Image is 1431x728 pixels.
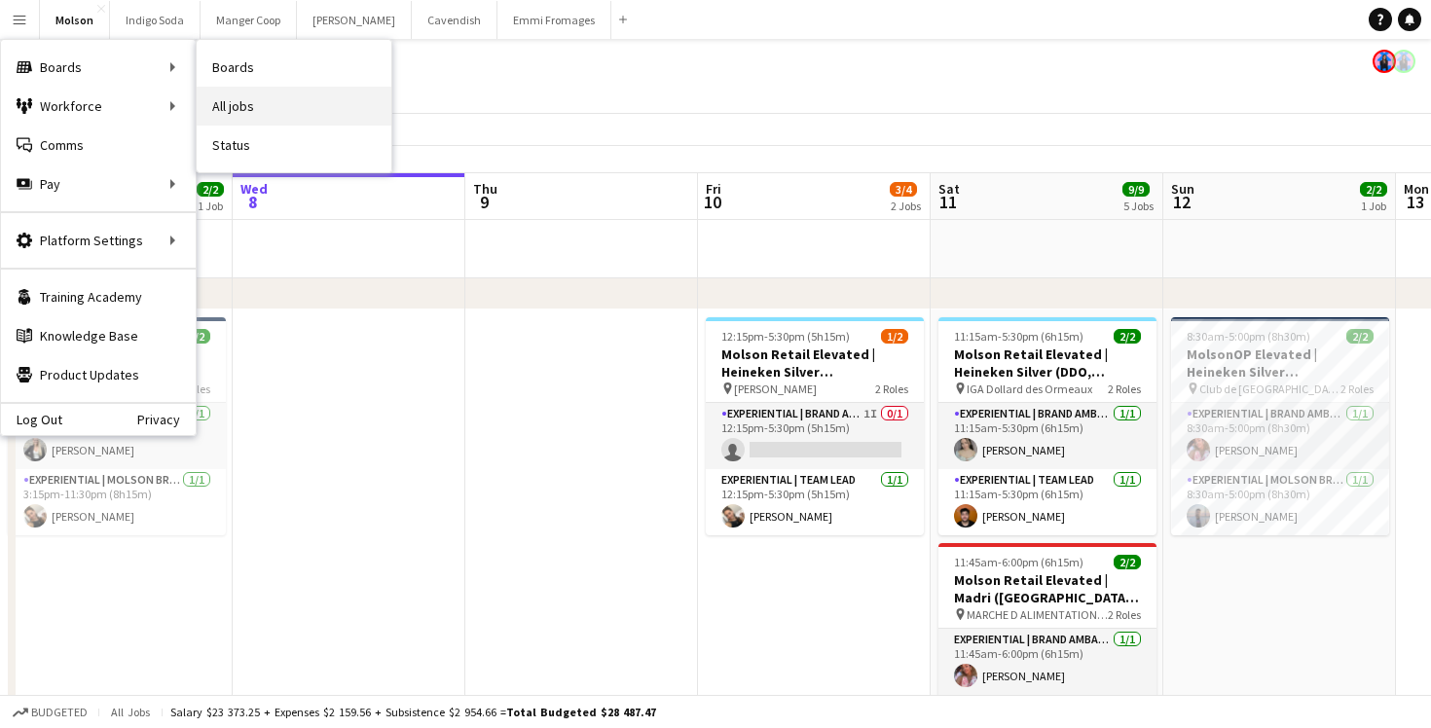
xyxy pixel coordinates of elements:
div: 1 Job [198,199,223,213]
a: Product Updates [1,355,196,394]
span: 3/4 [890,182,917,197]
button: Manger Coop [201,1,297,39]
a: Status [197,126,391,164]
a: Training Academy [1,277,196,316]
h3: Molson Retail Elevated | Heineken Silver (DDO, [GEOGRAPHIC_DATA]) [938,346,1156,381]
span: All jobs [107,705,154,719]
span: [PERSON_NAME] [734,382,817,396]
span: IGA Dollard des Ormeaux [967,382,1092,396]
h3: Molson Retail Elevated | Madri ([GEOGRAPHIC_DATA], [GEOGRAPHIC_DATA]) [938,571,1156,606]
h3: MolsonOP Elevated | Heineken Silver ([GEOGRAPHIC_DATA][PERSON_NAME], [GEOGRAPHIC_DATA]) [1171,346,1389,381]
span: Sun [1171,180,1194,198]
span: 11:15am-5:30pm (6h15m) [954,329,1083,344]
button: Cavendish [412,1,497,39]
app-card-role: Experiential | Molson Brand Specialist1/13:15pm-11:30pm (8h15m)[PERSON_NAME] [8,469,226,535]
a: All jobs [197,87,391,126]
span: 8:30am-5:00pm (8h30m) [1187,329,1310,344]
button: Emmi Fromages [497,1,611,39]
span: 1/2 [881,329,908,344]
span: 9/9 [1122,182,1150,197]
span: Budgeted [31,706,88,719]
span: MARCHE D ALIMENTATION BECK INC [967,607,1108,622]
app-job-card: 11:15am-5:30pm (6h15m)2/2Molson Retail Elevated | Heineken Silver (DDO, [GEOGRAPHIC_DATA]) IGA Do... [938,317,1156,535]
button: [PERSON_NAME] [297,1,412,39]
button: Budgeted [10,702,91,723]
app-user-avatar: Laurence Pare [1373,50,1396,73]
app-card-role: Experiential | Brand Ambassador1/111:45am-6:00pm (6h15m)[PERSON_NAME] [938,629,1156,695]
span: 2 Roles [875,382,908,396]
div: 5 Jobs [1123,199,1154,213]
a: Boards [197,48,391,87]
span: 2/2 [1346,329,1374,344]
app-user-avatar: Laurence Pare [1392,50,1415,73]
span: Thu [473,180,497,198]
span: Sat [938,180,960,198]
span: 2/2 [1114,555,1141,569]
div: Workforce [1,87,196,126]
span: Wed [240,180,268,198]
span: 8 [238,191,268,213]
div: 1 Job [1361,199,1386,213]
span: 2 Roles [1340,382,1374,396]
span: 2/2 [1114,329,1141,344]
a: Log Out [1,412,62,427]
app-card-role: Experiential | Team Lead1/112:15pm-5:30pm (5h15m)[PERSON_NAME] [706,469,924,535]
span: 10 [703,191,721,213]
div: Pay [1,164,196,203]
span: 12 [1168,191,1194,213]
a: Comms [1,126,196,164]
span: Fri [706,180,721,198]
span: Total Budgeted $28 487.47 [506,705,656,719]
span: 2 Roles [1108,382,1141,396]
app-card-role: Experiential | Team Lead1/111:15am-5:30pm (6h15m)[PERSON_NAME] [938,469,1156,535]
div: 2 Jobs [891,199,921,213]
span: 11 [936,191,960,213]
app-card-role: Experiential | Brand Ambassador1I0/112:15pm-5:30pm (5h15m) [706,403,924,469]
button: Molson [40,1,110,39]
app-job-card: 12:15pm-5:30pm (5h15m)1/2Molson Retail Elevated | Heineken Silver ([GEOGRAPHIC_DATA][PERSON_NAME]... [706,317,924,535]
a: Knowledge Base [1,316,196,355]
a: Privacy [137,412,196,427]
span: 9 [470,191,497,213]
div: Boards [1,48,196,87]
span: 11:45am-6:00pm (6h15m) [954,555,1083,569]
span: 2/2 [1360,182,1387,197]
span: 12:15pm-5:30pm (5h15m) [721,329,850,344]
app-job-card: 8:30am-5:00pm (8h30m)2/2MolsonOP Elevated | Heineken Silver ([GEOGRAPHIC_DATA][PERSON_NAME], [GEO... [1171,317,1389,535]
app-card-role: Experiential | Molson Brand Specialist1/18:30am-5:00pm (8h30m)[PERSON_NAME] [1171,469,1389,535]
app-card-role: Experiential | Brand Ambassador1/111:15am-5:30pm (6h15m)[PERSON_NAME] [938,403,1156,469]
div: Platform Settings [1,221,196,260]
h3: Molson Retail Elevated | Heineken Silver ([GEOGRAPHIC_DATA][PERSON_NAME], [GEOGRAPHIC_DATA]) [706,346,924,381]
div: Salary $23 373.25 + Expenses $2 159.56 + Subsistence $2 954.66 = [170,705,656,719]
span: Club de [GEOGRAPHIC_DATA][PERSON_NAME] [1199,382,1340,396]
app-card-role: Experiential | Brand Ambassador1/18:30am-5:00pm (8h30m)[PERSON_NAME] [1171,403,1389,469]
span: 2 Roles [1108,607,1141,622]
button: Indigo Soda [110,1,201,39]
span: 13 [1401,191,1429,213]
span: 2/2 [197,182,224,197]
span: Mon [1404,180,1429,198]
app-card-role: Experiential | Brand Ambassador1/13:15pm-11:30pm (8h15m)[PERSON_NAME] [8,403,226,469]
